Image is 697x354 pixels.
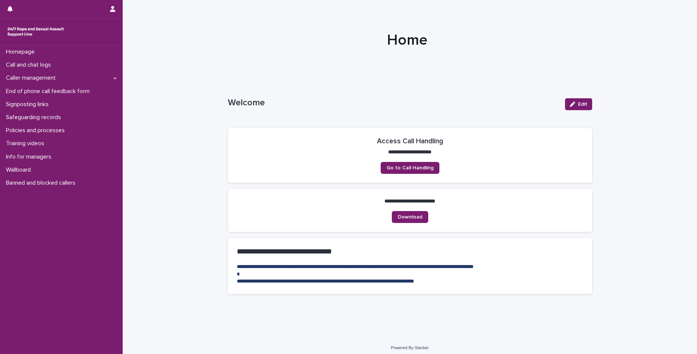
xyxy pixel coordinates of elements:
p: Welcome [228,98,559,108]
a: Download [392,211,428,223]
p: Info for managers [3,153,57,160]
a: Powered By Stacker [391,345,429,350]
p: Call and chat logs [3,61,57,68]
p: Homepage [3,48,41,55]
p: End of phone call feedback form [3,88,96,95]
span: Download [398,214,422,220]
p: Wallboard [3,166,37,173]
p: Training videos [3,140,50,147]
p: Safeguarding records [3,114,67,121]
span: Edit [578,102,587,107]
p: Caller management [3,74,62,82]
span: Go to Call Handling [387,165,433,170]
h1: Home [225,31,589,49]
img: rhQMoQhaT3yELyF149Cw [6,24,65,39]
a: Go to Call Handling [381,162,439,174]
p: Policies and processes [3,127,71,134]
button: Edit [565,98,592,110]
h2: Access Call Handling [377,137,443,146]
p: Signposting links [3,101,55,108]
p: Banned and blocked callers [3,179,81,186]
